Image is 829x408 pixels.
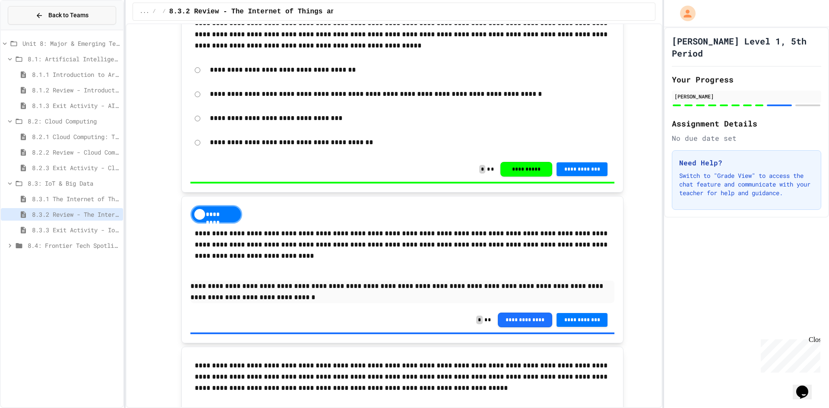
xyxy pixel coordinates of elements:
[32,210,120,219] span: 8.3.2 Review - The Internet of Things and Big Data
[48,11,89,20] span: Back to Teams
[672,35,821,59] h1: [PERSON_NAME] Level 1, 5th Period
[22,39,120,48] span: Unit 8: Major & Emerging Technologies
[28,54,120,63] span: 8.1: Artificial Intelligence Basics
[674,92,819,100] div: [PERSON_NAME]
[679,158,814,168] h3: Need Help?
[140,8,149,15] span: ...
[672,73,821,85] h2: Your Progress
[757,336,820,373] iframe: chat widget
[32,225,120,234] span: 8.3.3 Exit Activity - IoT Data Detective Challenge
[679,171,814,197] p: Switch to "Grade View" to access the chat feature and communicate with your teacher for help and ...
[163,8,166,15] span: /
[32,148,120,157] span: 8.2.2 Review - Cloud Computing
[28,117,120,126] span: 8.2: Cloud Computing
[671,3,698,23] div: My Account
[8,6,116,25] button: Back to Teams
[32,85,120,95] span: 8.1.2 Review - Introduction to Artificial Intelligence
[3,3,60,55] div: Chat with us now!Close
[28,179,120,188] span: 8.3: IoT & Big Data
[672,117,821,130] h2: Assignment Details
[152,8,155,15] span: /
[32,70,120,79] span: 8.1.1 Introduction to Artificial Intelligence
[672,133,821,143] div: No due date set
[169,6,377,17] span: 8.3.2 Review - The Internet of Things and Big Data
[793,373,820,399] iframe: chat widget
[32,132,120,141] span: 8.2.1 Cloud Computing: Transforming the Digital World
[32,163,120,172] span: 8.2.3 Exit Activity - Cloud Service Detective
[32,101,120,110] span: 8.1.3 Exit Activity - AI Detective
[32,194,120,203] span: 8.3.1 The Internet of Things and Big Data: Our Connected Digital World
[28,241,120,250] span: 8.4: Frontier Tech Spotlight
